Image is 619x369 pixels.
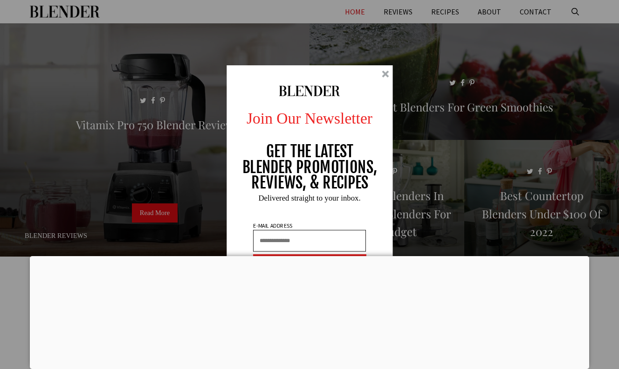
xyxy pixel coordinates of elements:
[219,106,401,130] p: Join Our Newsletter
[252,223,293,228] p: E-MAIL ADDRESS
[30,256,589,367] iframe: Advertisement
[219,194,401,202] p: Delivered straight to your inbox.
[242,144,378,191] p: GET THE LATEST BLENDER PROMOTIONS, REVIEWS, & RECIPES
[253,254,366,273] button: Subscribe Now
